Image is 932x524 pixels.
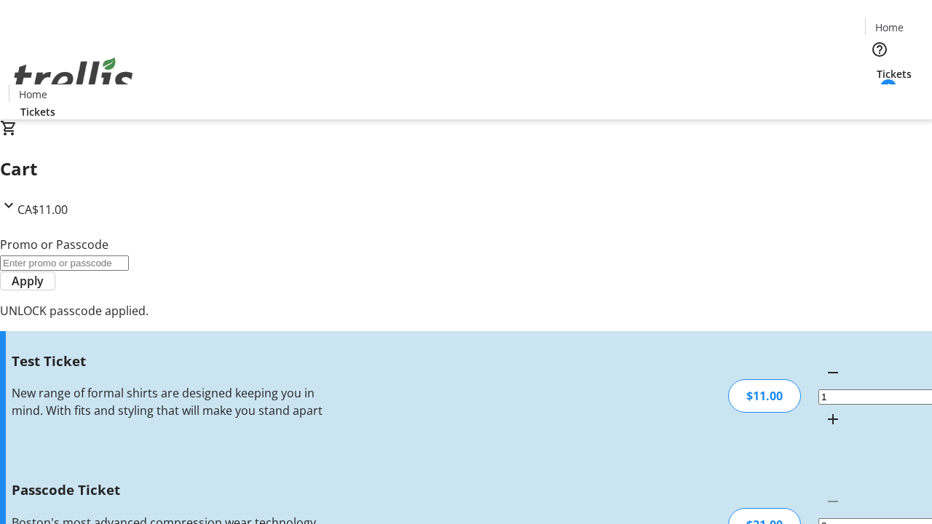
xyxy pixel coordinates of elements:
[12,351,330,371] h3: Test Ticket
[9,104,67,119] a: Tickets
[875,20,904,35] span: Home
[9,41,138,114] img: Orient E2E Organization cokRgQ0ocx's Logo
[818,358,848,387] button: Decrement by one
[19,87,47,102] span: Home
[865,82,894,111] button: Cart
[877,66,912,82] span: Tickets
[12,384,330,419] div: New range of formal shirts are designed keeping you in mind. With fits and styling that will make...
[9,87,56,102] a: Home
[728,379,801,413] div: $11.00
[20,104,55,119] span: Tickets
[866,20,912,35] a: Home
[865,66,923,82] a: Tickets
[865,35,894,64] button: Help
[12,480,330,500] h3: Passcode Ticket
[818,405,848,434] button: Increment by one
[12,272,44,290] span: Apply
[17,202,68,218] span: CA$11.00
